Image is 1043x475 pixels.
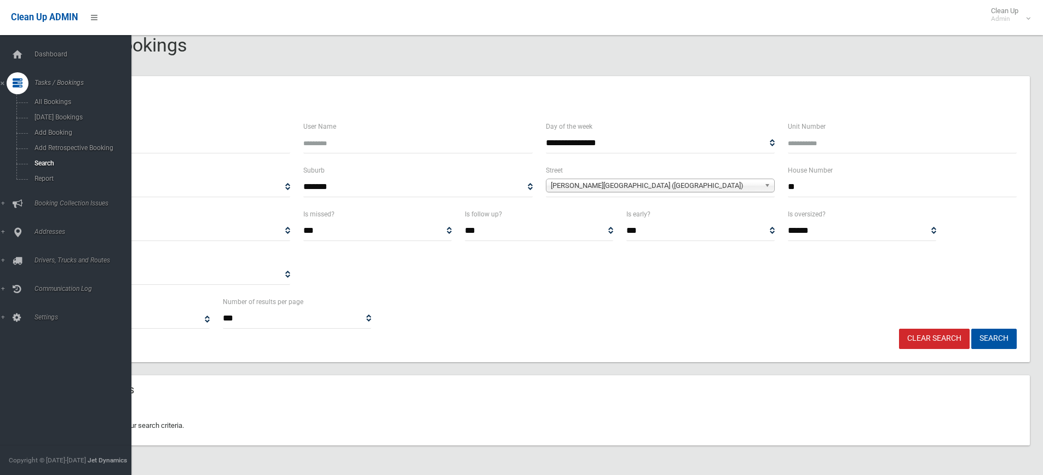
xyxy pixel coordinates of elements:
[31,98,130,106] span: All Bookings
[626,208,650,220] label: Is early?
[31,129,130,136] span: Add Booking
[88,456,127,464] strong: Jet Dynamics
[971,329,1017,349] button: Search
[899,329,970,349] a: Clear Search
[303,121,336,133] label: User Name
[31,50,140,58] span: Dashboard
[31,228,140,236] span: Addresses
[31,199,140,207] span: Booking Collection Issues
[788,164,833,176] label: House Number
[991,15,1018,23] small: Admin
[31,113,130,121] span: [DATE] Bookings
[303,208,335,220] label: Is missed?
[31,159,130,167] span: Search
[551,179,760,192] span: [PERSON_NAME][GEOGRAPHIC_DATA] ([GEOGRAPHIC_DATA])
[546,164,563,176] label: Street
[31,79,140,87] span: Tasks / Bookings
[31,313,140,321] span: Settings
[303,164,325,176] label: Suburb
[31,256,140,264] span: Drivers, Trucks and Routes
[31,175,130,182] span: Report
[31,144,130,152] span: Add Retrospective Booking
[9,456,86,464] span: Copyright © [DATE]-[DATE]
[11,12,78,22] span: Clean Up ADMIN
[465,208,502,220] label: Is follow up?
[223,296,303,308] label: Number of results per page
[31,285,140,293] span: Communication Log
[788,208,826,220] label: Is oversized?
[48,406,1030,445] div: No bookings match your search criteria.
[546,121,592,133] label: Day of the week
[986,7,1029,23] span: Clean Up
[788,121,826,133] label: Unit Number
